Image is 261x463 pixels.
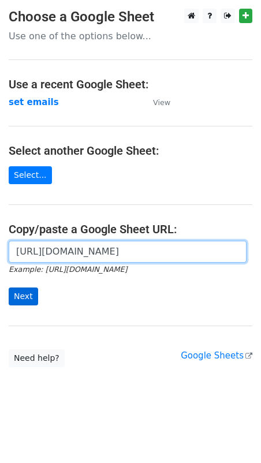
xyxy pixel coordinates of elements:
[181,350,252,361] a: Google Sheets
[9,77,252,91] h4: Use a recent Google Sheet:
[9,287,38,305] input: Next
[9,30,252,42] p: Use one of the options below...
[9,222,252,236] h4: Copy/paste a Google Sheet URL:
[153,98,170,107] small: View
[203,408,261,463] iframe: Chat Widget
[9,97,59,107] a: set emails
[9,349,65,367] a: Need help?
[9,241,247,263] input: Paste your Google Sheet URL here
[9,166,52,184] a: Select...
[9,144,252,158] h4: Select another Google Sheet:
[141,97,170,107] a: View
[9,265,127,274] small: Example: [URL][DOMAIN_NAME]
[9,9,252,25] h3: Choose a Google Sheet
